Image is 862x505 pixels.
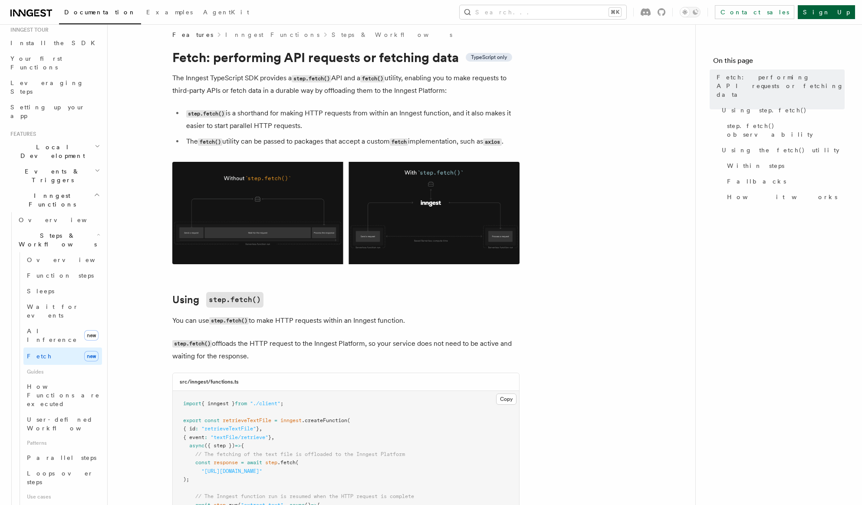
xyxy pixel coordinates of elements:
span: How Functions are executed [27,383,100,407]
span: : [204,434,207,440]
a: Fetch: performing API requests or fetching data [713,69,845,102]
span: { [241,443,244,449]
span: , [259,426,262,432]
span: Using the fetch() utility [722,146,839,154]
span: { inngest } [201,400,235,407]
span: new [84,330,99,341]
span: Wait for events [27,303,79,319]
img: Using Fetch offloads the HTTP request to the Inngest Platform [172,162,520,264]
span: Steps & Workflows [15,231,97,249]
span: Function steps [27,272,94,279]
h4: On this page [713,56,845,69]
button: Search...⌘K [460,5,626,19]
span: { id [183,426,195,432]
span: // The fetching of the text file is offloaded to the Inngest Platform [195,451,405,457]
span: } [268,434,271,440]
button: Local Development [7,139,102,164]
span: Loops over steps [27,470,93,485]
button: Toggle dark mode [680,7,701,17]
span: await [247,459,262,466]
a: Sleeps [23,283,102,299]
span: Leveraging Steps [10,79,84,95]
span: async [189,443,204,449]
span: Inngest Functions [7,191,94,209]
a: How Functions are executed [23,379,102,412]
a: How it works [724,189,845,205]
h1: Fetch: performing API requests or fetching data [172,49,520,65]
span: Documentation [64,9,136,16]
li: The utility can be passed to packages that accept a custom implementation, such as . [184,135,520,148]
li: is a shorthand for making HTTP requests from within an Inngest function, and it also makes it eas... [184,107,520,132]
span: // The Inngest function run is resumed when the HTTP request is complete [195,493,414,499]
span: AI Inference [27,328,77,343]
a: Install the SDK [7,35,102,51]
span: step.fetch() observability [727,121,845,139]
span: Fetch: performing API requests or fetching data [717,73,845,99]
a: Function steps [23,268,102,283]
code: fetch() [198,138,222,146]
button: Copy [496,394,517,405]
span: from [235,400,247,407]
a: User-defined Workflows [23,412,102,436]
span: Setting up your app [10,104,85,119]
button: Inngest Functions [7,188,102,212]
span: Overview [19,216,108,223]
p: The Inngest TypeScript SDK provides a API and a utility, enabling you to make requests to third-p... [172,72,520,97]
a: Sign Up [798,5,855,19]
span: ; [280,400,283,407]
span: export [183,417,201,423]
a: Using the fetch() utility [718,142,845,158]
span: , [271,434,274,440]
code: step.fetch() [209,317,249,325]
code: axios [483,138,501,146]
span: "textFile/retrieve" [211,434,268,440]
span: retrieveTextFile [223,417,271,423]
span: Fallbacks [727,177,786,186]
p: You can use to make HTTP requests within an Inngest function. [172,315,520,327]
span: ( [347,417,350,423]
code: step.fetch() [186,110,226,118]
span: inngest [280,417,302,423]
a: Within steps [724,158,845,174]
span: Sleeps [27,288,54,295]
a: Examples [141,3,198,23]
code: step.fetch() [292,75,331,82]
a: Leveraging Steps [7,75,102,99]
span: const [195,459,211,466]
span: Overview [27,256,116,263]
span: : [195,426,198,432]
span: "./client" [250,400,280,407]
span: Events & Triggers [7,167,95,184]
a: Parallel steps [23,450,102,466]
span: Inngest tour [7,26,49,33]
span: const [204,417,220,423]
a: AgentKit [198,3,254,23]
a: Steps & Workflows [332,30,452,39]
span: Your first Functions [10,55,62,71]
span: ); [183,476,189,482]
kbd: ⌘K [609,8,621,16]
span: How it works [727,193,837,201]
span: .fetch [277,459,296,466]
span: step [265,459,277,466]
a: Using step.fetch() [718,102,845,118]
button: Events & Triggers [7,164,102,188]
span: Use cases [23,490,102,504]
span: Patterns [23,436,102,450]
a: Overview [23,252,102,268]
span: .createFunction [302,417,347,423]
span: ( [296,459,299,466]
a: Setting up your app [7,99,102,124]
a: Contact sales [715,5,794,19]
a: Loops over steps [23,466,102,490]
span: import [183,400,201,407]
span: Examples [146,9,193,16]
span: Features [7,131,36,138]
span: Using step.fetch() [722,106,807,115]
a: Documentation [59,3,141,24]
p: offloads the HTTP request to the Inngest Platform, so your service does not need to be active and... [172,338,520,362]
span: new [84,351,99,361]
span: = [241,459,244,466]
a: Fallbacks [724,174,845,189]
code: fetch() [360,75,385,82]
